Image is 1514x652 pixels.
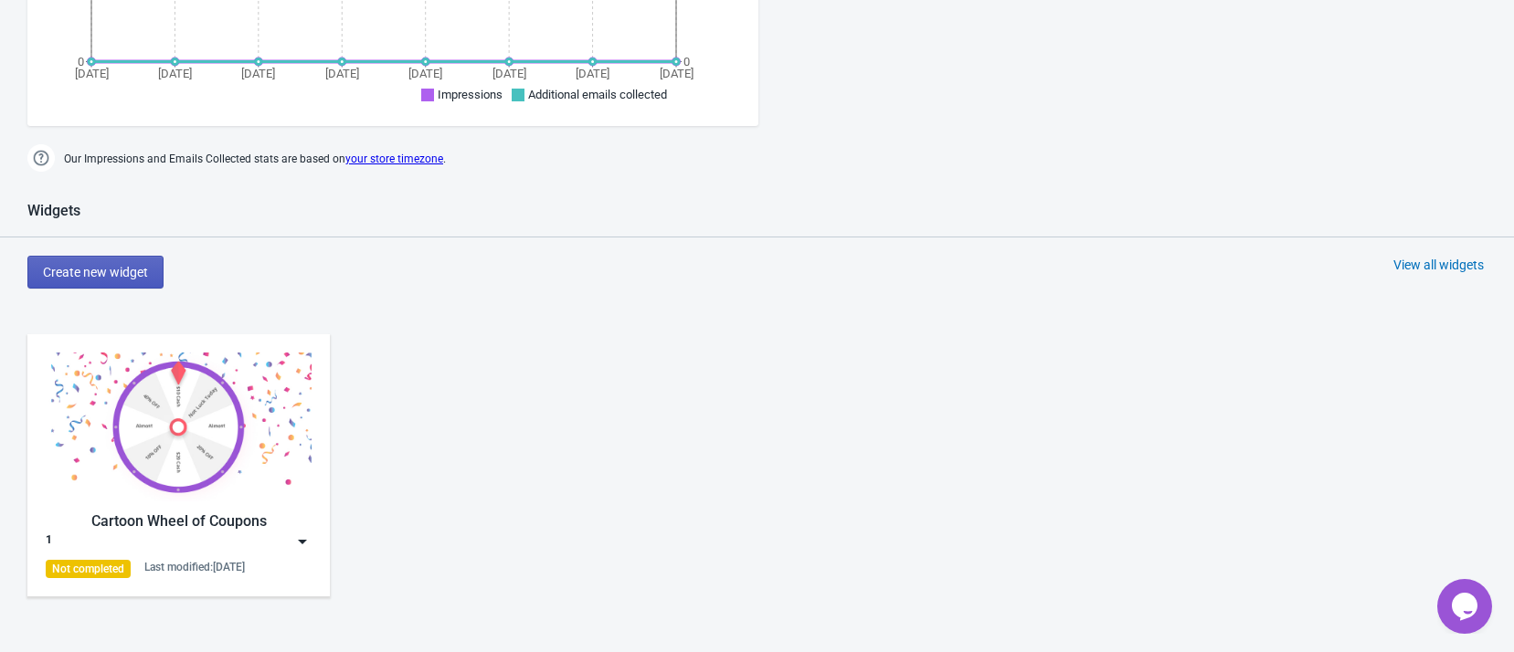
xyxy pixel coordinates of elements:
[64,144,446,174] span: Our Impressions and Emails Collected stats are based on .
[27,144,55,172] img: help.png
[492,67,526,80] tspan: [DATE]
[27,256,164,289] button: Create new widget
[438,88,503,101] span: Impressions
[241,67,275,80] tspan: [DATE]
[1393,256,1484,274] div: View all widgets
[75,67,109,80] tspan: [DATE]
[1437,579,1496,634] iframe: chat widget
[660,67,693,80] tspan: [DATE]
[325,67,359,80] tspan: [DATE]
[293,532,312,551] img: dropdown.png
[158,67,192,80] tspan: [DATE]
[78,55,84,68] tspan: 0
[46,560,131,578] div: Not completed
[46,510,312,532] div: Cartoon Wheel of Coupons
[43,265,148,279] span: Create new widget
[576,67,609,80] tspan: [DATE]
[528,88,667,101] span: Additional emails collected
[46,352,312,501] img: cartoon_game.jpg
[144,560,245,574] div: Last modified: [DATE]
[345,152,443,165] a: your store timezone
[683,55,690,68] tspan: 0
[408,67,442,80] tspan: [DATE]
[46,532,52,551] div: 1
